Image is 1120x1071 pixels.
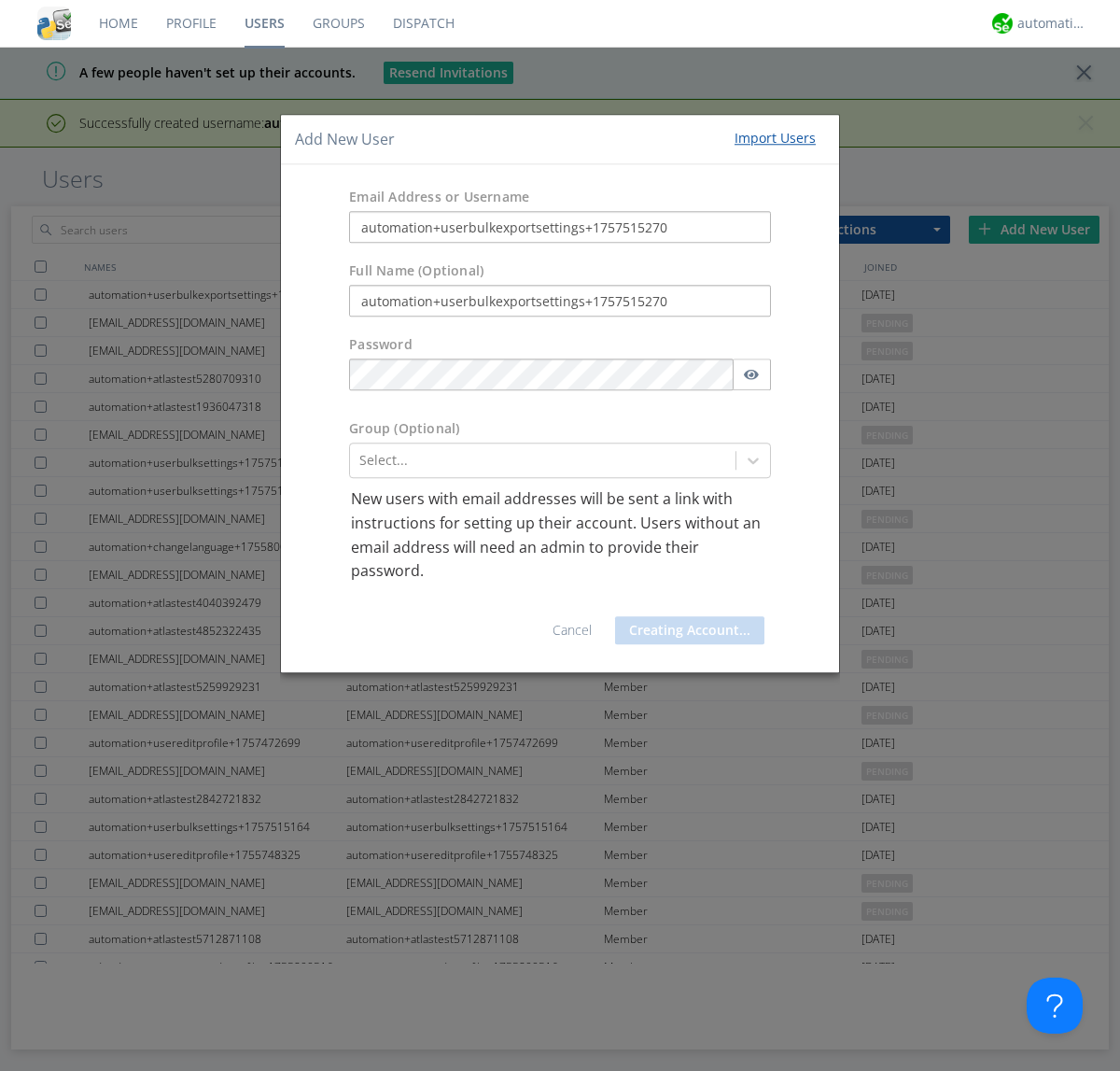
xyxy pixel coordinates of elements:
[349,189,529,207] label: Email Address or Username
[615,616,764,644] button: Creating Account...
[349,286,771,317] input: Julie Appleseed
[351,488,769,584] p: New users with email addresses will be sent a link with instructions for setting up their account...
[349,336,413,355] label: Password
[349,420,459,439] label: Group (Optional)
[735,129,816,148] div: Import Users
[553,621,592,639] a: Cancel
[992,13,1013,34] img: d2d01cd9b4174d08988066c6d424eccd
[349,262,483,281] label: Full Name (Optional)
[295,129,395,150] h4: Add New User
[349,212,771,244] input: e.g. email@address.com, Housekeeping1
[1017,14,1087,33] div: automation+atlas
[37,7,71,40] img: cddb5a64eb264b2086981ab96f4c1ba7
